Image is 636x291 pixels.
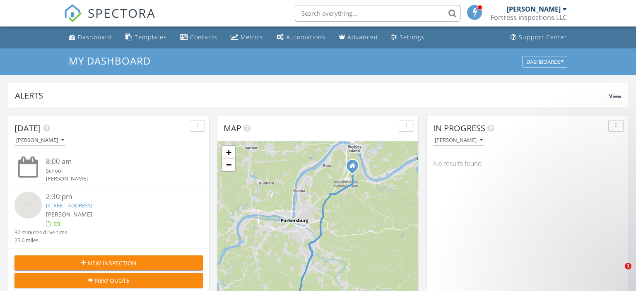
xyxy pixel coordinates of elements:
[427,152,628,175] div: No results found
[273,30,329,45] a: Automations (Basic)
[241,33,263,41] div: Metrics
[222,146,235,159] a: Zoom in
[433,135,484,146] button: [PERSON_NAME]
[433,123,485,134] span: In Progress
[88,4,156,22] span: SPECTORA
[88,259,137,267] span: New Inspection
[64,11,156,29] a: SPECTORA
[69,54,151,67] span: My Dashboard
[46,192,187,202] div: 2:30 pm
[388,30,428,45] a: Settings
[523,56,567,67] button: Dashboards
[608,263,628,283] iframe: Intercom live chat
[526,59,564,65] div: Dashboards
[14,123,41,134] span: [DATE]
[16,137,64,143] div: [PERSON_NAME]
[46,202,92,209] a: [STREET_ADDRESS]
[335,30,381,45] a: Advanced
[295,5,460,22] input: Search everything...
[65,30,116,45] a: Dashboard
[46,167,187,175] div: School
[15,90,609,101] div: Alerts
[46,210,92,218] span: [PERSON_NAME]
[507,5,561,13] div: [PERSON_NAME]
[507,30,571,45] a: Support Center
[224,123,241,134] span: Map
[14,192,42,219] img: streetview
[14,273,203,288] button: New Quote
[46,175,187,183] div: [PERSON_NAME]
[286,33,325,41] div: Automations
[46,156,187,167] div: 8:00 am
[222,159,235,171] a: Zoom out
[227,30,267,45] a: Metrics
[14,236,67,244] div: 25.6 miles
[78,33,112,41] div: Dashboard
[352,166,357,171] div: 77 Beckwith Ave, Williamstown WV 26187
[347,33,378,41] div: Advanced
[609,93,621,100] span: View
[14,192,203,245] a: 2:30 pm [STREET_ADDRESS] [PERSON_NAME] 37 minutes drive time 25.6 miles
[190,33,217,41] div: Contacts
[14,135,66,146] button: [PERSON_NAME]
[435,137,483,143] div: [PERSON_NAME]
[95,276,130,285] span: New Quote
[122,30,170,45] a: Templates
[64,4,82,22] img: The Best Home Inspection Software - Spectora
[14,228,67,236] div: 37 minutes drive time
[400,33,424,41] div: Settings
[625,263,631,269] span: 1
[177,30,221,45] a: Contacts
[491,13,567,22] div: Fortress inspections LLC
[14,255,203,270] button: New Inspection
[135,33,167,41] div: Templates
[519,33,567,41] div: Support Center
